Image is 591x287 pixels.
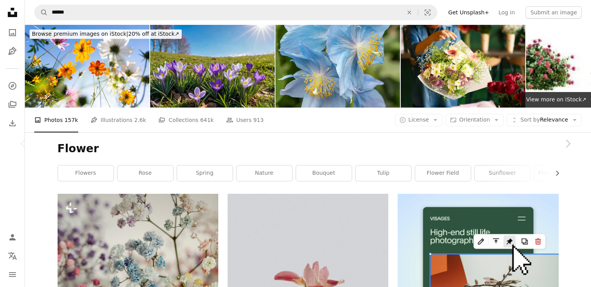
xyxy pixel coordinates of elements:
[445,114,503,126] button: Orientation
[5,97,20,112] a: Collections
[401,25,525,108] img: Woman's hand preparing bouquet in flower shop
[158,108,214,132] a: Collections 641k
[521,92,591,108] a: View more on iStock↗
[415,165,471,181] a: flower field
[91,108,146,132] a: Illustrations 2.6k
[409,117,429,123] span: License
[475,165,530,181] a: sunflower
[32,31,128,37] span: Browse premium images on iStock |
[5,78,20,94] a: Explore
[237,165,292,181] a: nature
[58,165,114,181] a: flowers
[395,114,443,126] button: License
[526,6,582,19] button: Submit an image
[58,142,559,156] h1: Flower
[117,165,173,181] a: rose
[34,5,437,20] form: Find visuals sitewide
[494,6,519,19] a: Log in
[32,31,179,37] span: 20% off at iStock ↗
[507,114,582,126] button: Sort byRelevance
[5,25,20,40] a: Photos
[5,230,20,245] a: Log in / Sign up
[5,267,20,282] button: Menu
[226,108,263,132] a: Users 913
[459,117,490,123] span: Orientation
[150,25,275,108] img: Scenic Spring Landscape With Blue Sky With Sunlight, And Spring Flowers Crocus Blossoms On Grass.
[356,165,411,181] a: tulip
[534,165,590,181] a: flower wallpaper
[134,116,146,124] span: 2.6k
[200,116,214,124] span: 641k
[25,25,149,108] img: Cosmos blooming in a park
[177,165,233,181] a: spring
[444,6,494,19] a: Get Unsplash+
[35,5,48,20] button: Search Unsplash
[520,117,540,123] span: Sort by
[544,106,591,181] a: Next
[25,25,186,43] a: Browse premium images on iStock|20% off at iStock↗
[5,248,20,264] button: Language
[253,116,264,124] span: 913
[418,5,437,20] button: Visual search
[296,165,352,181] a: bouquet
[401,5,418,20] button: Clear
[526,96,586,103] span: View more on iStock ↗
[5,43,20,59] a: Illustrations
[275,25,400,108] img: Blue poppy in blossom
[520,116,568,124] span: Relevance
